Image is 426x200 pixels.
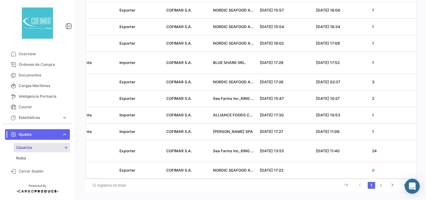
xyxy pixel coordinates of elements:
span: Exporter [119,8,135,12]
span: [DATE] 16:34 [316,24,340,29]
a: 1 [368,182,375,189]
p: COFIMAR S.A. [166,60,208,66]
span: [DATE] 15:54 [260,24,284,29]
span: [DATE] 11:06 [316,129,340,134]
span: [DATE] 15:57 [260,8,284,12]
span: 1 [372,129,374,134]
span: 1 [372,60,374,65]
p: COFIMAR S.A. [166,24,208,30]
a: Usuarios [14,143,70,152]
p: COFIMAR S.A. [166,148,208,154]
a: go to last page [400,182,412,189]
span: Roles [16,155,26,161]
span: expand_more [62,132,67,137]
a: Courier [5,102,70,112]
p: NORDIC SEAFOOD A/S,EAST FISH PROCESSING LLC,TIANJIN SIYUAN INTERNATIONAL TRADING CO., LTD.,Sea Fa... [213,168,255,173]
span: [DATE] 17:30 [260,113,284,117]
p: COFIMAR S.A. [166,96,208,101]
span: Exporter [119,96,135,101]
span: [DATE] 17:26 [260,80,283,84]
span: Estadísticas [19,115,59,120]
span: Inteligencia Portuaria [19,94,67,99]
span: [DATE] 13:55 [260,149,284,153]
span: [DATE] 17:29 [260,60,283,65]
a: go to next page [386,182,398,189]
span: Exporter [119,80,135,84]
span: Usuarios [16,145,32,150]
a: Overview [5,49,70,59]
a: Cargas Marítimas [5,80,70,91]
span: Courier [19,104,67,110]
span: Importer [119,129,135,134]
p: NORDIC SEAFOOD A/S,EAST FISH PROCESSING LLC,TIANJIN SIYUAN INTERNATIONAL TRADING CO., LTD.,Sea Fa... [213,24,255,30]
span: [DATE] 15:47 [260,96,284,101]
span: Importer [119,113,135,117]
a: 2 [377,182,385,189]
div: Abrir Intercom Messenger [405,179,420,194]
span: 2 [372,96,374,101]
span: [DATE] 02:37 [316,80,340,84]
p: Sea Farms Inc.,KING & PRINCE SEAFOOD CORPORATION,NORDIC SEAFOOD A/S.,BLUE SHARK SRL.,[PERSON_NAME... [213,148,255,154]
p: NORDIC SEAFOOD A/S,EAST FISH PROCESSING LLC,TIANJIN SIYUAN INTERNATIONAL TRADING CO., LTD.,Sea Fa... [213,41,255,46]
span: [DATE] 10:53 [316,113,340,117]
p: BLUE SHARK SRL. [213,60,255,66]
span: [DATE] 16:00 [316,8,340,12]
span: [DATE] 11:40 [316,149,340,153]
span: Cerrar Sesión [19,168,67,174]
a: go to previous page [354,182,366,189]
a: Órdenes de Compra [5,59,70,70]
a: go to first page [340,182,352,189]
span: Exporter [119,149,135,153]
span: [DATE] 17:23 [260,168,283,173]
div: 12 registros en total [86,178,151,193]
span: [DATE] 17:52 [316,60,340,65]
a: Roles [14,154,70,163]
span: [DATE] 16:02 [260,41,284,46]
p: COFIMAR S.A. [166,129,208,134]
span: Overview [19,51,67,57]
span: expand_more [62,115,67,120]
li: page 2 [376,180,385,191]
img: dddaabaa-7948-40ed-83b9-87789787af52.jpeg [22,7,53,39]
span: Cargas Marítimas [19,83,67,89]
p: [PERSON_NAME] SPA [213,129,255,134]
p: COFIMAR S.A. [166,168,208,173]
span: 24 [372,149,377,153]
p: COFIMAR S.A. [166,7,208,13]
a: Documentos [5,70,70,80]
span: Documentos [19,72,67,78]
span: Órdenes de Compra [19,62,67,67]
span: 1 [372,113,374,117]
span: Importer [119,60,135,65]
span: 1 [372,41,374,46]
span: Exporter [119,24,135,29]
p: Sea Farms Inc.,KING & PRINCE SEAFOOD CORPORATION,NORDIC SEAFOOD A/S.,BLUE SHARK SRL.,KLAAS PUUL B... [213,96,255,101]
span: 3 [372,80,375,84]
span: 0 [372,168,375,173]
span: [DATE] 10:27 [316,96,340,101]
span: Exporter [119,168,135,173]
p: NORDIC SEAFOOD A/S,EAST FISH PROCESSING LLC,TIANJIN SIYUAN INTERNATIONAL TRADING CO., LTD.,Sea Fa... [213,7,255,13]
span: Ajustes [19,132,59,137]
p: COFIMAR S.A. [166,79,208,85]
span: 1 [372,24,374,29]
li: page 1 [367,180,376,191]
span: [DATE] 17:09 [316,41,340,46]
a: Inteligencia Portuaria [5,91,70,102]
span: 1 [372,8,374,12]
p: COFIMAR S.A. [166,41,208,46]
p: COFIMAR S.A. [166,112,208,118]
p: ALLIANCE FOODS CO.(LLC) [213,112,255,118]
span: Exporter [119,41,135,46]
span: [DATE] 17:27 [260,129,283,134]
p: NORDIC SEAFOOD A/S,EAST FISH PROCESSING LLC,COMAVICOLA COMMERCIALE AVICOLA SPA,TIANJIN SIYUAN INT... [213,79,255,85]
